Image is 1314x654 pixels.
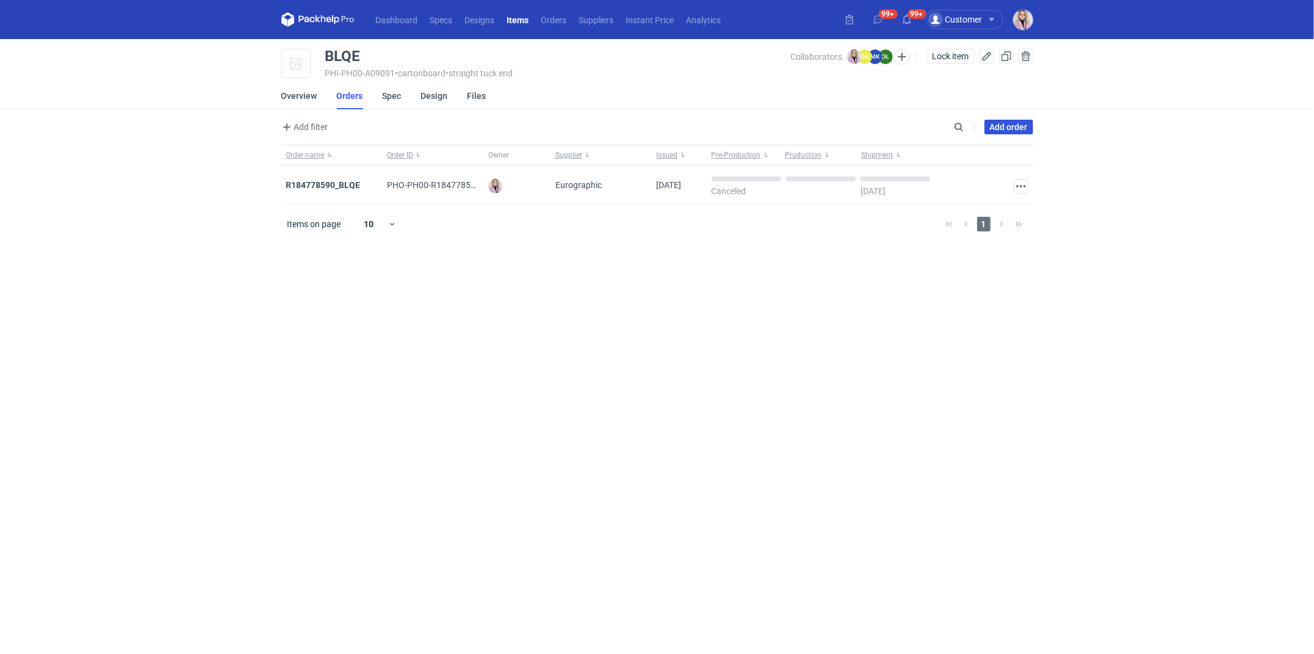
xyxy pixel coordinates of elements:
[657,180,682,190] span: 18/09/2025
[707,145,783,165] button: Pre-Production
[1014,179,1028,194] button: Actions
[325,49,361,64] div: BLQE
[286,150,325,160] span: Order name
[933,52,969,60] span: Lock item
[551,165,652,205] div: Eurographic
[286,180,361,190] a: R184778590_BLQE
[1013,10,1033,30] img: Klaudia Wiśniewska
[861,186,886,196] p: [DATE]
[446,68,513,78] span: • straight tuck end
[281,145,383,165] button: Order name
[551,145,652,165] button: Supplier
[467,82,486,109] a: Files
[573,12,620,27] a: Suppliers
[712,150,761,160] span: Pre-Production
[927,49,975,64] button: Lock item
[325,68,791,78] div: PHI-PH00-A09091
[859,145,936,165] button: Shipment
[712,186,746,196] p: Canceled
[897,10,917,29] button: 99+
[555,150,582,160] span: Supplier
[488,150,509,160] span: Owner
[535,12,573,27] a: Orders
[926,10,1013,29] button: Customer
[999,49,1014,64] button: Duplicate Item
[783,145,859,165] button: Production
[868,10,888,29] button: 99+
[424,12,459,27] a: Specs
[370,12,424,27] a: Dashboard
[652,145,707,165] button: Issued
[337,82,363,109] a: Orders
[878,49,893,64] figcaption: OŁ
[459,12,501,27] a: Designs
[279,120,329,134] button: Add filter
[847,49,862,64] img: Klaudia Wiśniewska
[951,120,991,134] input: Search
[349,216,389,233] div: 10
[680,12,727,27] a: Analytics
[555,179,602,191] span: Eurographic
[281,82,317,109] a: Overview
[977,217,991,231] span: 1
[893,49,909,65] button: Edit collaborators
[657,150,678,160] span: Issued
[387,150,413,160] span: Order ID
[488,179,503,194] img: Klaudia Wiśniewska
[501,12,535,27] a: Items
[980,49,994,64] button: Edit item
[382,145,483,165] button: Order ID
[928,12,983,27] div: Customer
[383,82,402,109] a: Spec
[280,120,328,134] span: Add filter
[620,12,680,27] a: Instant Price
[281,12,355,27] svg: Packhelp Pro
[387,180,505,190] span: PHO-PH00-R184778590_BLQE
[984,120,1033,134] a: Add order
[862,150,893,160] span: Shipment
[790,52,842,62] span: Collaborators
[785,150,822,160] span: Production
[868,49,883,64] figcaption: MK
[857,49,872,64] figcaption: DK
[1019,49,1033,64] button: Delete item
[287,218,341,230] span: Items on page
[395,68,446,78] span: • cartonboard
[421,82,448,109] a: Design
